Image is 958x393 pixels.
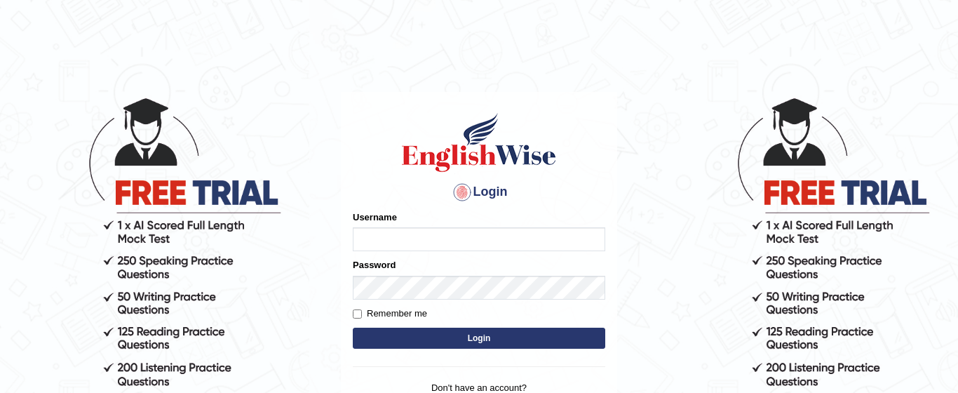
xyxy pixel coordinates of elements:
label: Password [353,258,396,272]
label: Remember me [353,307,427,321]
label: Username [353,211,397,224]
button: Login [353,328,605,349]
input: Remember me [353,309,362,319]
img: Logo of English Wise sign in for intelligent practice with AI [399,111,559,174]
h4: Login [353,181,605,204]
